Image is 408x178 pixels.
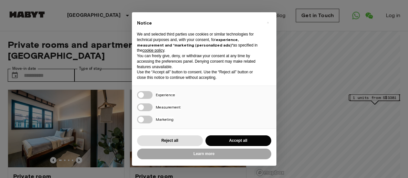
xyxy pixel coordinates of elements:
[267,19,269,26] span: ×
[205,135,271,146] button: Accept all
[137,53,261,69] p: You can freely give, deny, or withdraw your consent at any time by accessing the preferences pane...
[156,92,175,97] span: Experience
[137,149,271,159] button: Learn more
[156,105,181,110] span: Measurement
[263,17,273,28] button: Close this notice
[137,37,239,47] strong: experience, measurement and “marketing (personalized ads)”
[156,117,174,122] span: Marketing
[137,135,203,146] button: Reject all
[142,48,164,53] a: cookie policy
[137,20,261,26] h2: Notice
[137,69,261,80] p: Use the “Accept all” button to consent. Use the “Reject all” button or close this notice to conti...
[137,32,261,53] p: We and selected third parties use cookies or similar technologies for technical purposes and, wit...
